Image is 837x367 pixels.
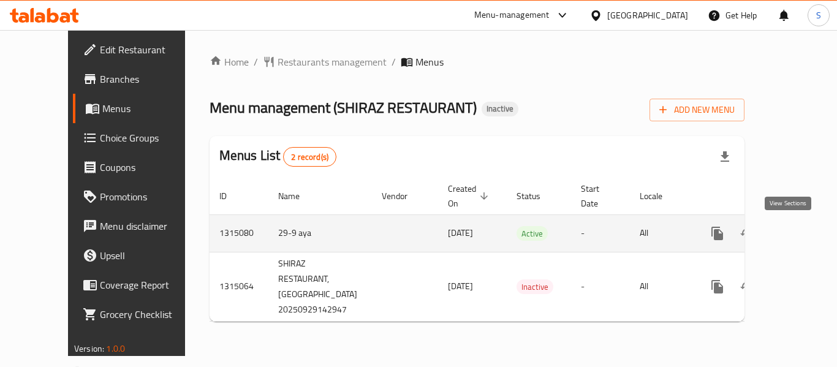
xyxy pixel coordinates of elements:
[73,94,208,123] a: Menus
[268,252,372,321] td: SHIRAZ RESTAURANT,[GEOGRAPHIC_DATA] 20250929142947
[482,102,518,116] div: Inactive
[650,99,744,121] button: Add New Menu
[100,307,198,322] span: Grocery Checklist
[210,214,268,252] td: 1315080
[210,55,249,69] a: Home
[630,252,693,321] td: All
[630,214,693,252] td: All
[703,219,732,248] button: more
[278,189,316,203] span: Name
[100,248,198,263] span: Upsell
[73,123,208,153] a: Choice Groups
[73,182,208,211] a: Promotions
[571,214,630,252] td: -
[263,55,387,69] a: Restaurants management
[73,153,208,182] a: Coupons
[219,146,336,167] h2: Menus List
[278,55,387,69] span: Restaurants management
[581,181,615,211] span: Start Date
[517,280,553,294] span: Inactive
[73,211,208,241] a: Menu disclaimer
[74,341,104,357] span: Version:
[100,278,198,292] span: Coverage Report
[517,189,556,203] span: Status
[100,42,198,57] span: Edit Restaurant
[284,151,336,163] span: 2 record(s)
[73,300,208,329] a: Grocery Checklist
[210,55,744,69] nav: breadcrumb
[710,142,740,172] div: Export file
[693,178,830,215] th: Actions
[392,55,396,69] li: /
[210,94,477,121] span: Menu management ( SHIRAZ RESTAURANT )
[100,160,198,175] span: Coupons
[268,214,372,252] td: 29-9 aya
[448,225,473,241] span: [DATE]
[517,227,548,241] span: Active
[517,279,553,294] div: Inactive
[73,270,208,300] a: Coverage Report
[102,101,198,116] span: Menus
[100,219,198,233] span: Menu disclaimer
[732,272,762,301] button: Change Status
[382,189,423,203] span: Vendor
[254,55,258,69] li: /
[732,219,762,248] button: Change Status
[517,226,548,241] div: Active
[219,189,243,203] span: ID
[73,35,208,64] a: Edit Restaurant
[474,8,550,23] div: Menu-management
[283,147,336,167] div: Total records count
[448,278,473,294] span: [DATE]
[106,341,125,357] span: 1.0.0
[448,181,492,211] span: Created On
[210,252,268,321] td: 1315064
[640,189,678,203] span: Locale
[659,102,735,118] span: Add New Menu
[100,131,198,145] span: Choice Groups
[703,272,732,301] button: more
[100,72,198,86] span: Branches
[210,178,830,322] table: enhanced table
[100,189,198,204] span: Promotions
[571,252,630,321] td: -
[816,9,821,22] span: S
[607,9,688,22] div: [GEOGRAPHIC_DATA]
[73,241,208,270] a: Upsell
[415,55,444,69] span: Menus
[73,64,208,94] a: Branches
[482,104,518,114] span: Inactive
